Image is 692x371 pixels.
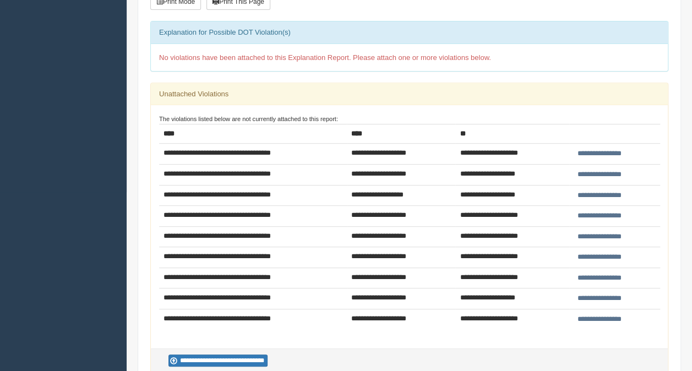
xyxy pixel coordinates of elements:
span: No violations have been attached to this Explanation Report. Please attach one or more violations... [159,53,491,62]
div: Explanation for Possible DOT Violation(s) [151,21,668,43]
div: Unattached Violations [151,83,668,105]
small: The violations listed below are not currently attached to this report: [159,116,338,122]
